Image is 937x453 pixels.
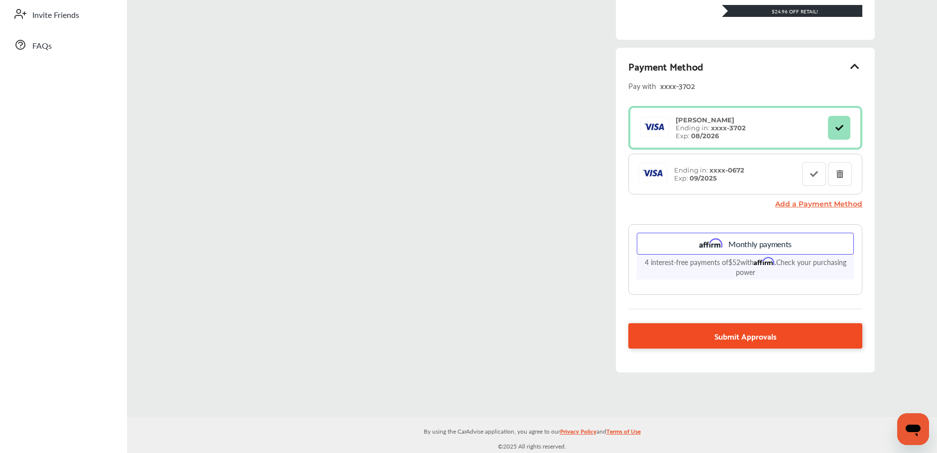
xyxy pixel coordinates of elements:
[736,257,846,277] a: Check your purchasing power - Learn more about Affirm Financing (opens in modal)
[9,32,117,58] a: FAQs
[722,8,862,15] div: $24.96 Off Retail!
[754,257,775,266] span: Affirm
[691,132,719,140] strong: 08/2026
[127,417,937,453] div: © 2025 All rights reserved.
[714,329,777,343] span: Submit Approvals
[628,58,863,75] div: Payment Method
[709,166,744,174] strong: xxxx- 0672
[32,40,52,53] span: FAQs
[9,1,117,27] a: Invite Friends
[676,116,734,124] strong: [PERSON_NAME]
[606,426,641,441] a: Terms of Use
[775,199,862,208] a: Add a Payment Method
[671,116,751,140] div: Ending in: Exp:
[699,238,722,250] img: affirm.ee73cc9f.svg
[637,233,854,255] div: Monthly payments
[637,255,854,279] p: 4 interest-free payments of with .
[690,174,717,182] strong: 09/2025
[127,426,937,436] p: By using the CarAdvise application, you agree to our and
[711,124,746,132] strong: xxxx- 3702
[628,79,656,92] span: Pay with
[628,323,863,349] a: Submit Approvals
[728,257,740,267] span: $52
[897,413,929,445] iframe: Button to launch messaging window
[32,9,79,22] span: Invite Friends
[560,426,596,441] a: Privacy Policy
[669,166,749,182] div: Ending in: Exp:
[660,79,785,92] div: xxxx- 3702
